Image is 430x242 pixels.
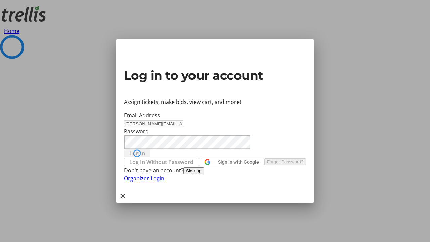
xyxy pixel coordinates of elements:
[264,158,306,165] button: Forgot Password?
[183,167,204,174] button: Sign up
[124,166,306,174] div: Don't have an account?
[124,175,164,182] a: Organizer Login
[124,120,183,127] input: Email Address
[124,128,149,135] label: Password
[116,189,129,203] button: Close
[124,112,160,119] label: Email Address
[124,66,306,84] h2: Log in to your account
[124,98,306,106] p: Assign tickets, make bids, view cart, and more!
